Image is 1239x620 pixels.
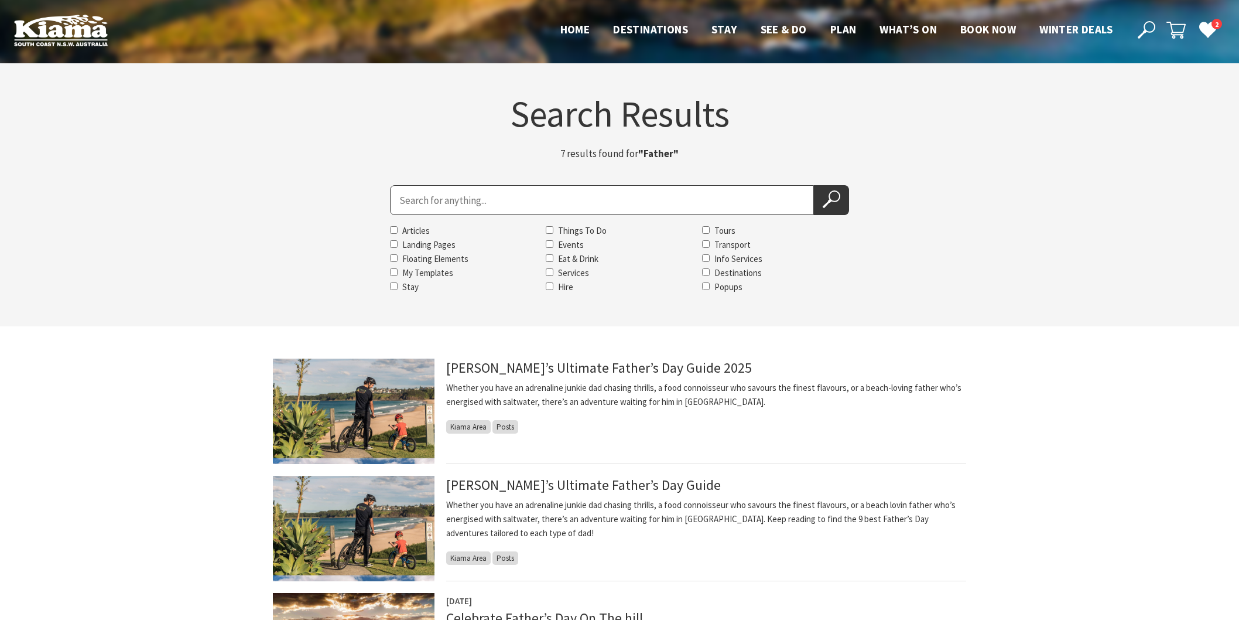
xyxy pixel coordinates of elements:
label: Events [558,239,584,250]
span: See & Do [761,22,807,36]
a: 2 [1199,21,1216,38]
h1: Search Results [273,96,966,132]
nav: Main Menu [549,21,1124,40]
img: Kiama Logo [14,14,108,46]
span: What’s On [879,22,937,36]
label: Destinations [714,267,762,278]
span: Stay [711,22,737,36]
label: Eat & Drink [558,253,598,264]
p: 7 results found for [473,146,766,162]
label: Floating Elements [402,253,468,264]
label: Stay [402,281,419,292]
label: Articles [402,225,430,236]
label: Transport [714,239,751,250]
p: Whether you have an adrenaline junkie dad chasing thrills, a food connoisseur who savours the fin... [446,381,966,409]
label: Info Services [714,253,762,264]
span: Winter Deals [1039,22,1113,36]
label: Landing Pages [402,239,456,250]
label: Tours [714,225,735,236]
span: Book now [960,22,1016,36]
span: [DATE] [446,595,472,607]
a: [PERSON_NAME]’s Ultimate Father’s Day Guide 2025 [446,359,752,377]
label: Popups [714,281,742,292]
p: Whether you have an adrenaline junkie dad chasing thrills, a food connoisseur who savours the fin... [446,498,966,540]
span: Posts [492,551,518,565]
span: Plan [830,22,857,36]
span: Kiama Area [446,551,491,565]
label: My Templates [402,267,453,278]
span: 2 [1211,19,1222,30]
input: Search for: [390,185,814,215]
label: Things To Do [558,225,607,236]
a: [PERSON_NAME]’s Ultimate Father’s Day Guide [446,476,721,494]
span: Home [560,22,590,36]
label: Hire [558,281,573,292]
span: Posts [492,420,518,434]
span: Kiama Area [446,420,491,434]
strong: "Father" [638,147,679,160]
label: Services [558,267,589,278]
span: Destinations [613,22,688,36]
